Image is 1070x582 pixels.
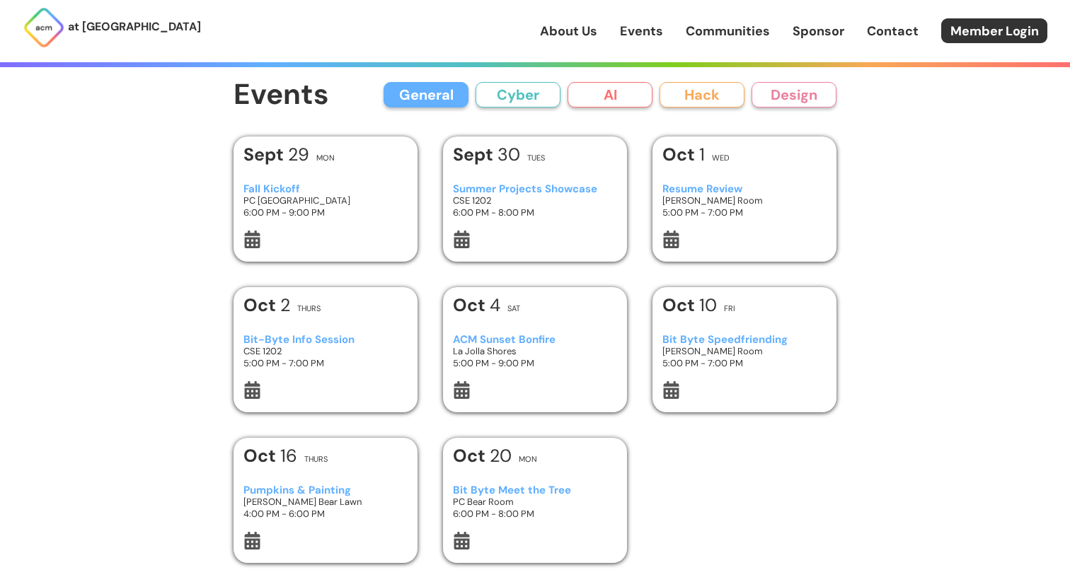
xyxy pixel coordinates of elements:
h1: 1 [662,146,705,163]
h3: PC [GEOGRAPHIC_DATA] [243,194,408,206]
a: Events [620,22,663,40]
b: Oct [662,143,699,166]
a: Contact [867,22,919,40]
h2: Tues [527,154,545,162]
h3: Fall Kickoff [243,183,408,195]
a: Sponsor [793,22,844,40]
h3: [PERSON_NAME] Room [662,345,827,357]
h3: [PERSON_NAME] Room [662,194,827,206]
h1: 4 [453,296,500,314]
h3: ACM Sunset Bonfire [453,334,618,346]
h3: 4:00 PM - 6:00 PM [243,508,408,520]
h2: Mon [316,154,335,162]
b: Oct [243,444,280,467]
h1: 20 [453,447,512,465]
h2: Fri [724,305,735,313]
button: Hack [660,82,744,107]
h3: Bit Byte Meet the Tree [453,484,618,496]
h3: PC Bear Room [453,496,618,508]
h2: Sat [507,305,520,313]
b: Sept [453,143,497,166]
h3: Bit Byte Speedfriending [662,334,827,346]
h1: 29 [243,146,309,163]
button: Design [752,82,836,107]
h1: Events [234,79,329,111]
h1: 30 [453,146,520,163]
button: General [384,82,468,107]
a: Member Login [941,18,1047,43]
h3: 5:00 PM - 7:00 PM [243,357,408,369]
h2: Wed [712,154,730,162]
b: Oct [243,293,280,317]
h2: Thurs [297,305,321,313]
h3: Pumpkins & Painting [243,484,408,496]
h3: CSE 1202 [453,194,618,206]
h3: 6:00 PM - 8:00 PM [453,206,618,219]
h3: Bit-Byte Info Session [243,334,408,346]
a: Communities [686,22,770,40]
h1: 16 [243,447,297,465]
h3: 6:00 PM - 8:00 PM [453,508,618,520]
h3: Summer Projects Showcase [453,183,618,195]
h1: 10 [662,296,717,314]
h2: Thurs [304,455,328,463]
a: About Us [540,22,597,40]
img: ACM Logo [23,6,65,49]
b: Oct [453,444,490,467]
h3: 6:00 PM - 9:00 PM [243,206,408,219]
h3: [PERSON_NAME] Bear Lawn [243,496,408,508]
b: Sept [243,143,288,166]
button: AI [568,82,652,107]
button: Cyber [476,82,560,107]
h3: 5:00 PM - 9:00 PM [453,357,618,369]
b: Oct [662,293,699,317]
h3: 5:00 PM - 7:00 PM [662,206,827,219]
h3: La Jolla Shores [453,345,618,357]
h3: CSE 1202 [243,345,408,357]
h2: Mon [519,455,537,463]
h1: 2 [243,296,290,314]
p: at [GEOGRAPHIC_DATA] [68,18,201,36]
h3: 5:00 PM - 7:00 PM [662,357,827,369]
a: at [GEOGRAPHIC_DATA] [23,6,201,49]
b: Oct [453,293,490,317]
h3: Resume Review [662,183,827,195]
